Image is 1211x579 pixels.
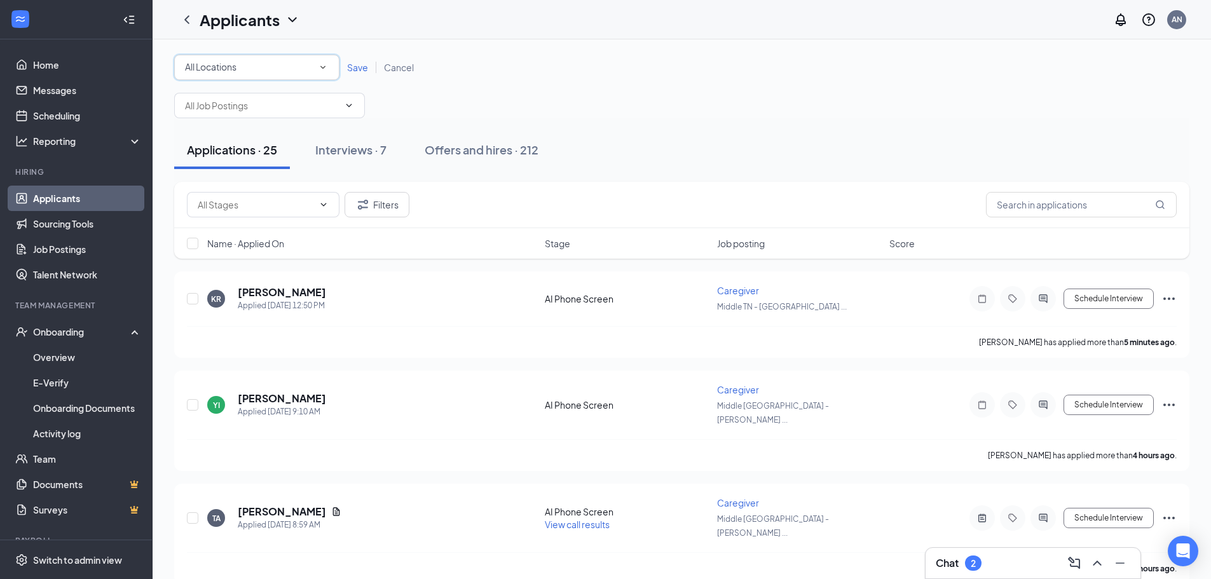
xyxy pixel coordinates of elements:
[971,558,976,569] div: 2
[1133,564,1175,573] b: 4 hours ago
[936,556,959,570] h3: Chat
[344,100,354,111] svg: ChevronDown
[1064,395,1154,415] button: Schedule Interview
[331,507,341,517] svg: Document
[33,421,142,446] a: Activity log
[200,9,280,31] h1: Applicants
[238,299,326,312] div: Applied [DATE] 12:50 PM
[717,285,759,296] span: Caregiver
[207,237,284,250] span: Name · Applied On
[238,392,326,405] h5: [PERSON_NAME]
[317,62,329,73] svg: SmallChevronDown
[33,395,142,421] a: Onboarding Documents
[187,142,277,158] div: Applications · 25
[1113,12,1128,27] svg: Notifications
[545,505,709,518] div: AI Phone Screen
[212,513,221,524] div: TA
[1036,400,1051,410] svg: ActiveChat
[15,167,139,177] div: Hiring
[1005,294,1020,304] svg: Tag
[1141,12,1156,27] svg: QuestionInfo
[1161,397,1177,412] svg: Ellipses
[33,211,142,236] a: Sourcing Tools
[545,292,709,305] div: AI Phone Screen
[717,302,847,311] span: Middle TN - [GEOGRAPHIC_DATA] ...
[238,519,341,531] div: Applied [DATE] 8:59 AM
[33,370,142,395] a: E-Verify
[1133,451,1175,460] b: 4 hours ago
[211,294,221,304] div: KR
[545,237,570,250] span: Stage
[1064,289,1154,309] button: Schedule Interview
[213,400,220,411] div: YI
[545,398,709,411] div: AI Phone Screen
[975,400,990,410] svg: Note
[33,103,142,128] a: Scheduling
[1087,553,1107,573] button: ChevronUp
[986,192,1177,217] input: Search in applications
[285,12,300,27] svg: ChevronDown
[545,519,610,530] span: View call results
[1064,553,1084,573] button: ComposeMessage
[717,384,759,395] span: Caregiver
[1005,400,1020,410] svg: Tag
[717,497,759,508] span: Caregiver
[1090,555,1105,571] svg: ChevronUp
[33,497,142,522] a: SurveysCrown
[238,405,326,418] div: Applied [DATE] 9:10 AM
[1124,337,1175,347] b: 5 minutes ago
[1161,510,1177,526] svg: Ellipses
[15,554,28,566] svg: Settings
[185,60,329,75] div: All Locations
[425,142,538,158] div: Offers and hires · 212
[33,262,142,287] a: Talent Network
[33,135,142,147] div: Reporting
[179,12,195,27] svg: ChevronLeft
[238,505,326,519] h5: [PERSON_NAME]
[123,13,135,26] svg: Collapse
[33,186,142,211] a: Applicants
[1155,200,1165,210] svg: MagnifyingGlass
[975,294,990,304] svg: Note
[33,325,131,338] div: Onboarding
[1036,513,1051,523] svg: ActiveChat
[1112,555,1128,571] svg: Minimize
[1110,553,1130,573] button: Minimize
[185,99,339,112] input: All Job Postings
[355,197,371,212] svg: Filter
[185,61,236,72] span: All Locations
[15,300,139,311] div: Team Management
[14,13,27,25] svg: WorkstreamLogo
[33,52,142,78] a: Home
[318,200,329,210] svg: ChevronDown
[384,62,414,73] span: Cancel
[889,237,915,250] span: Score
[198,198,313,212] input: All Stages
[717,237,765,250] span: Job posting
[1161,291,1177,306] svg: Ellipses
[33,472,142,497] a: DocumentsCrown
[33,236,142,262] a: Job Postings
[979,337,1177,348] p: [PERSON_NAME] has applied more than .
[33,344,142,370] a: Overview
[1067,555,1082,571] svg: ComposeMessage
[315,142,387,158] div: Interviews · 7
[1036,294,1051,304] svg: ActiveChat
[15,535,139,546] div: Payroll
[1005,513,1020,523] svg: Tag
[15,325,28,338] svg: UserCheck
[33,78,142,103] a: Messages
[975,513,990,523] svg: ActiveNote
[1168,536,1198,566] div: Open Intercom Messenger
[33,446,142,472] a: Team
[238,285,326,299] h5: [PERSON_NAME]
[717,401,829,425] span: Middle [GEOGRAPHIC_DATA] - [PERSON_NAME] ...
[717,514,829,538] span: Middle [GEOGRAPHIC_DATA] - [PERSON_NAME] ...
[1064,508,1154,528] button: Schedule Interview
[347,62,368,73] span: Save
[1172,14,1182,25] div: AN
[345,192,409,217] button: Filter Filters
[33,554,122,566] div: Switch to admin view
[15,135,28,147] svg: Analysis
